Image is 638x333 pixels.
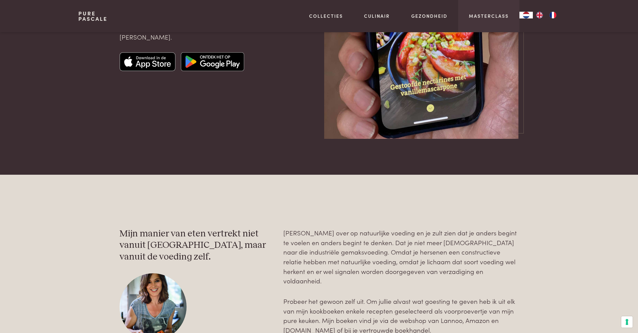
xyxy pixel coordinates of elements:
[181,52,244,71] img: Google app store
[78,11,108,21] a: PurePascale
[364,12,390,19] a: Culinair
[120,228,273,263] h3: Mijn manier van eten vertrekt niet vanuit [GEOGRAPHIC_DATA], maar vanuit de voeding zelf.
[533,12,546,18] a: EN
[283,228,518,286] p: [PERSON_NAME] over op natuurlijke voeding en je zult zien dat je anders begint te voelen en ander...
[519,12,560,18] aside: Language selected: Nederlands
[309,12,343,19] a: Collecties
[533,12,560,18] ul: Language list
[120,52,176,71] img: Apple app store
[469,12,509,19] a: Masterclass
[621,316,633,328] button: Uw voorkeuren voor toestemming voor trackingtechnologieën
[519,12,533,18] div: Language
[519,12,533,18] a: NL
[411,12,447,19] a: Gezondheid
[546,12,560,18] a: FR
